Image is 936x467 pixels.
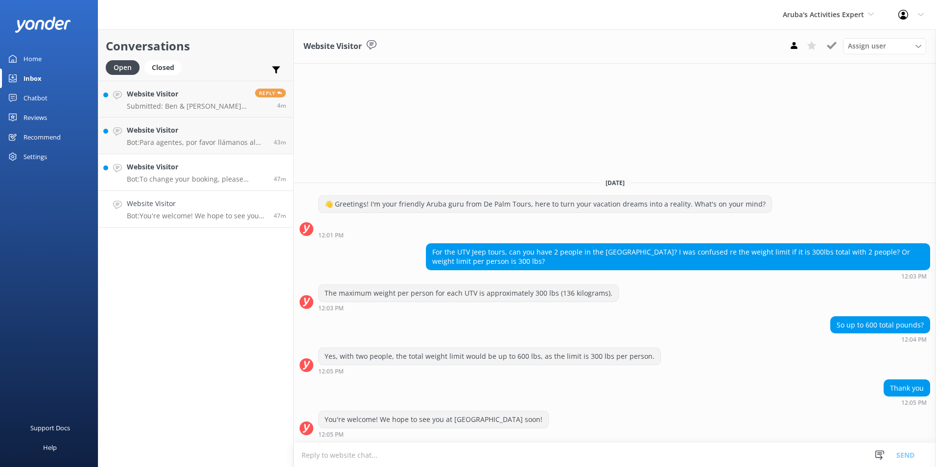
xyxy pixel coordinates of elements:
[127,89,248,99] h4: Website Visitor
[98,81,293,117] a: Website VisitorSubmitted: Ben & [PERSON_NAME] [EMAIL_ADDRESS][DOMAIN_NAME] 4023016916 I'm booking...
[318,431,549,438] div: Sep 01 2025 12:05pm (UTC -04:00) America/Caracas
[127,162,266,172] h4: Website Visitor
[901,337,927,343] strong: 12:04 PM
[98,154,293,191] a: Website VisitorBot:To change your booking, please contact our customer service team at [PHONE_NUM...
[318,369,344,374] strong: 12:05 PM
[106,62,144,72] a: Open
[426,244,930,270] div: For the UTV Jeep tours, can you have 2 people in the [GEOGRAPHIC_DATA]? I was confused re the wei...
[426,273,930,280] div: Sep 01 2025 12:03pm (UTC -04:00) America/Caracas
[318,232,772,238] div: Sep 01 2025 12:01pm (UTC -04:00) America/Caracas
[23,88,47,108] div: Chatbot
[843,38,926,54] div: Assign User
[23,147,47,166] div: Settings
[106,37,286,55] h2: Conversations
[318,368,661,374] div: Sep 01 2025 12:05pm (UTC -04:00) America/Caracas
[106,60,140,75] div: Open
[848,41,886,51] span: Assign user
[600,179,631,187] span: [DATE]
[255,89,286,97] span: Reply
[127,175,266,184] p: Bot: To change your booking, please contact our customer service team at [PHONE_NUMBER] or email ...
[274,138,286,146] span: Sep 01 2025 12:09pm (UTC -04:00) America/Caracas
[127,198,266,209] h4: Website Visitor
[274,211,286,220] span: Sep 01 2025 12:05pm (UTC -04:00) America/Caracas
[318,304,619,311] div: Sep 01 2025 12:03pm (UTC -04:00) America/Caracas
[901,274,927,280] strong: 12:03 PM
[127,211,266,220] p: Bot: You're welcome! We hope to see you at [GEOGRAPHIC_DATA] soon!
[274,175,286,183] span: Sep 01 2025 12:05pm (UTC -04:00) America/Caracas
[319,348,660,365] div: Yes, with two people, the total weight limit would be up to 600 lbs, as the limit is 300 lbs per ...
[884,380,930,397] div: Thank you
[127,102,248,111] p: Submitted: Ben & [PERSON_NAME] [EMAIL_ADDRESS][DOMAIN_NAME] 4023016916 I'm booking RT airport sha...
[98,117,293,154] a: Website VisitorBot:Para agentes, por favor llámanos al [PHONE_NUMBER].43m
[318,233,344,238] strong: 12:01 PM
[127,125,266,136] h4: Website Visitor
[831,317,930,333] div: So up to 600 total pounds?
[23,127,61,147] div: Recommend
[318,305,344,311] strong: 12:03 PM
[783,10,864,19] span: Aruba's Activities Expert
[144,60,182,75] div: Closed
[901,400,927,406] strong: 12:05 PM
[23,49,42,69] div: Home
[23,69,42,88] div: Inbox
[830,336,930,343] div: Sep 01 2025 12:04pm (UTC -04:00) America/Caracas
[98,191,293,228] a: Website VisitorBot:You're welcome! We hope to see you at [GEOGRAPHIC_DATA] soon!47m
[15,17,71,33] img: yonder-white-logo.png
[319,196,772,212] div: 👋 Greetings! I'm your friendly Aruba guru from De Palm Tours, here to turn your vacation dreams i...
[23,108,47,127] div: Reviews
[318,432,344,438] strong: 12:05 PM
[277,101,286,110] span: Sep 01 2025 12:48pm (UTC -04:00) America/Caracas
[144,62,187,72] a: Closed
[319,411,548,428] div: You're welcome! We hope to see you at [GEOGRAPHIC_DATA] soon!
[43,438,57,457] div: Help
[319,285,618,302] div: The maximum weight per person for each UTV is approximately 300 lbs (136 kilograms).
[884,399,930,406] div: Sep 01 2025 12:05pm (UTC -04:00) America/Caracas
[304,40,362,53] h3: Website Visitor
[30,418,70,438] div: Support Docs
[127,138,266,147] p: Bot: Para agentes, por favor llámanos al [PHONE_NUMBER].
